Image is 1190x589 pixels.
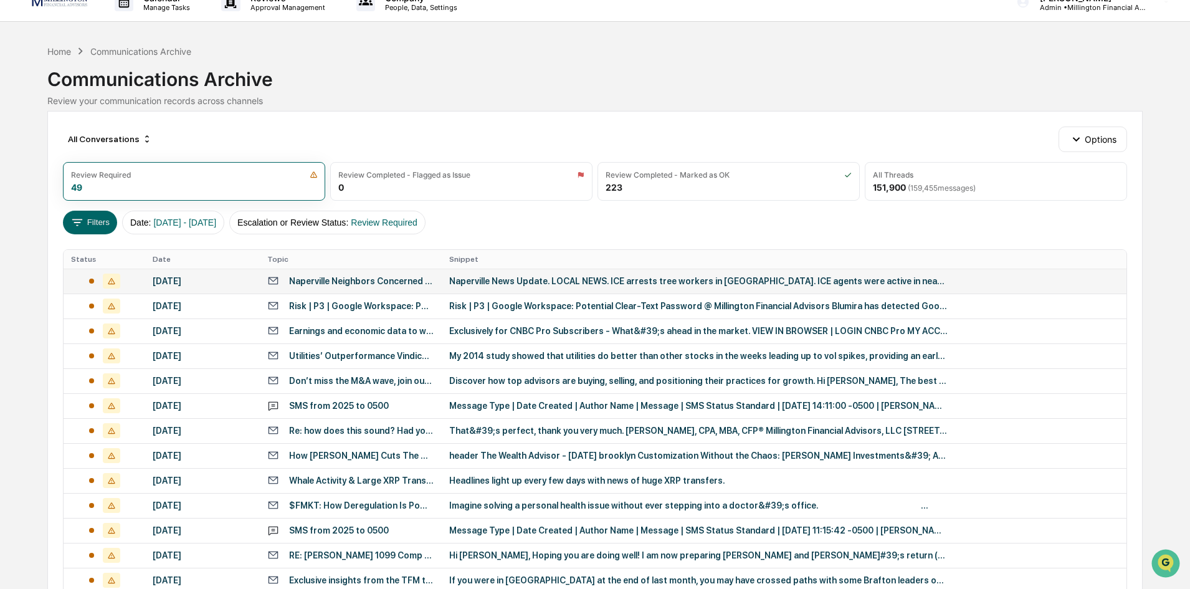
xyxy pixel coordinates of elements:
button: Options [1059,127,1126,151]
div: 151,900 [873,182,976,193]
div: Imagine solving a personal health issue without ever stepping into a doctor&#39;s office. ͏ ͏ ͏ ͏... [449,500,948,510]
div: 223 [606,182,622,193]
span: [DATE] - [DATE] [153,218,216,227]
p: People, Data, Settings [375,3,464,12]
div: Headlines light up every few days with news of huge XRP transfers. ͏ ͏ ͏ ͏ ͏ ͏ ͏ ͏ ͏ ͏ ͏ ͏ ͏ ͏ ͏ ... [449,476,948,486]
div: [DATE] [153,451,252,461]
div: [DATE] [153,301,252,311]
div: $FMKT: How Deregulation Is Powering Digital Healthcare Through Hims & Hers Health [289,500,434,510]
div: Message Type | Date Created | Author Name | Message | SMS Status Standard | [DATE] 14:11:00 -0500... [449,401,948,411]
div: Earnings and economic data to watch this week [289,326,434,336]
div: [DATE] [153,476,252,486]
span: Review Required [351,218,417,227]
div: Communications Archive [90,46,191,57]
div: That&#39;s perfect, thank you very much. [PERSON_NAME], CPA, MBA, CFP® Millington Financial Advis... [449,426,948,436]
div: [DATE] [153,376,252,386]
th: Date [145,250,260,269]
div: 🖐️ [12,158,22,168]
div: [DATE] [153,525,252,535]
div: Communications Archive [47,58,1142,90]
div: 🔎 [12,182,22,192]
div: RE: [PERSON_NAME] 1099 Comp (4) and 1099R (1) [289,550,434,560]
div: Exclusive insights from the TFM trade show [289,575,434,585]
div: Review Completed - Marked as OK [606,170,730,180]
span: Data Lookup [25,181,79,193]
iframe: Open customer support [1150,548,1184,582]
div: [DATE] [153,326,252,336]
p: Manage Tasks [133,3,196,12]
div: Hi [PERSON_NAME], Hoping you are doing well! I am now preparing [PERSON_NAME] and [PERSON_NAME]#3... [449,550,948,560]
img: 1746055101610-c473b297-6a78-478c-a979-82029cc54cd1 [12,95,35,118]
div: [DATE] [153,401,252,411]
th: Topic [260,250,442,269]
div: header The Wealth Advisor - [DATE] brooklyn Customization Without the Chaos: [PERSON_NAME] Invest... [449,451,948,461]
a: 🖐️Preclearance [7,152,85,175]
a: 🔎Data Lookup [7,176,83,198]
div: Exclusively for CNBC Pro Subscribers - What&#39;s ahead in the market. VIEW IN BROWSER | LOGIN CN... [449,326,948,336]
span: Attestations [103,157,155,170]
img: icon [310,171,318,179]
div: SMS from 2025 to 0500 [289,525,389,535]
p: Admin • Millington Financial Advisors, LLC [1030,3,1146,12]
div: [DATE] [153,276,252,286]
div: Naperville News Update. LOCAL NEWS. ICE arrests tree workers in [GEOGRAPHIC_DATA]. ICE agents wer... [449,276,948,286]
button: Date:[DATE] - [DATE] [122,211,224,234]
div: Risk | P3 | Google Workspace: Potential Clear-Text Password @ Millington Financial Advisors Blumi... [449,301,948,311]
div: Discover how top advisors are buying, selling, and positioning their practices for growth. Hi [PE... [449,376,948,386]
div: 0 [338,182,344,193]
div: Risk | P3 | Google Workspace: Potential Clear-Text Password @ Millington Financial Advisors [289,301,434,311]
span: Preclearance [25,157,80,170]
img: icon [844,171,852,179]
div: Whale Activity & Large XRP Transfers: Signals or Noise? [289,476,434,486]
div: Review Completed - Flagged as Issue [338,170,470,180]
button: Start new chat [212,99,227,114]
div: 🗄️ [90,158,100,168]
div: How [PERSON_NAME] Cuts The Chaos Out Of Customization | Personalization At SCALE! | Quantify The ... [289,451,434,461]
div: Don’t miss the M&A wave, join our free virtual workshop [289,376,434,386]
div: Message Type | Date Created | Author Name | Message | SMS Status Standard | [DATE] 11:15:42 -0500... [449,525,948,535]
div: We're available if you need us! [42,108,158,118]
a: Powered byPylon [88,211,151,221]
div: Start new chat [42,95,204,108]
div: [DATE] [153,500,252,510]
button: Filters [63,211,117,234]
a: 🗄️Attestations [85,152,159,175]
div: Review your communication records across channels [47,95,1142,106]
div: [DATE] [153,550,252,560]
div: Review Required [71,170,131,180]
p: How can we help? [12,26,227,46]
th: Snippet [442,250,1126,269]
div: All Threads [873,170,913,180]
div: Utilities’ Outperformance Vindicated Amid Diverging Markets and Tariff Noise [289,351,434,361]
div: 49 [71,182,82,193]
div: [DATE] [153,351,252,361]
div: Naperville Neighbors Concerned After ICE Arrests Nearby [289,276,434,286]
div: My 2014 study showed that utilities do better than other stocks in the weeks leading up to vol sp... [449,351,948,361]
img: icon [577,171,584,179]
div: SMS from 2025 to 0500 [289,401,389,411]
div: All Conversations [63,129,157,149]
div: Home [47,46,71,57]
p: Approval Management [240,3,331,12]
div: If you were in [GEOGRAPHIC_DATA] at the end of last month, you may have crossed paths with some B... [449,575,948,585]
th: Status [64,250,145,269]
span: ( 159,455 messages) [908,183,976,193]
div: Re: how does this sound? Had you relayed amounts close to this? [289,426,434,436]
span: Pylon [124,211,151,221]
button: Escalation or Review Status:Review Required [229,211,426,234]
div: [DATE] [153,426,252,436]
div: [DATE] [153,575,252,585]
